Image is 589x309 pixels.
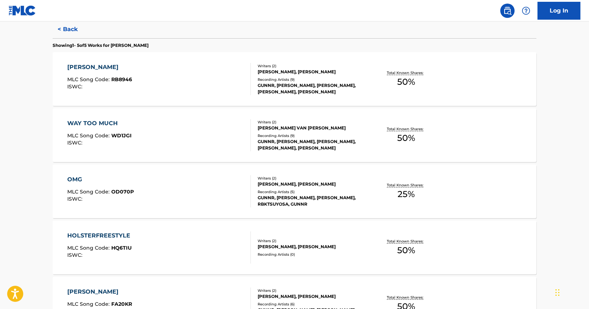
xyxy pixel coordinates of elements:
img: search [503,6,512,15]
a: Public Search [500,4,515,18]
div: Writers ( 2 ) [258,63,366,69]
div: [PERSON_NAME] VAN [PERSON_NAME] [258,125,366,131]
div: Writers ( 2 ) [258,288,366,293]
a: WAY TOO MUCHMLC Song Code:WD1JGIISWC:Writers (2)[PERSON_NAME] VAN [PERSON_NAME]Recording Artists ... [53,108,536,162]
a: OMGMLC Song Code:OD070PISWC:Writers (2)[PERSON_NAME], [PERSON_NAME]Recording Artists (5)GUNNR, [P... [53,165,536,218]
span: ISWC : [67,252,84,258]
a: [PERSON_NAME]MLC Song Code:RB8946ISWC:Writers (2)[PERSON_NAME], [PERSON_NAME]Recording Artists (9... [53,52,536,106]
div: Help [519,4,533,18]
div: HOLSTERFREESTYLE [67,231,134,240]
div: GUNNR, [PERSON_NAME], [PERSON_NAME], RBKTSUYOSA, GUNNR [258,195,366,207]
p: Showing 1 - 5 of 5 Works for [PERSON_NAME] [53,42,149,49]
a: Log In [537,2,580,20]
div: Recording Artists ( 5 ) [258,189,366,195]
div: Writers ( 2 ) [258,119,366,125]
span: MLC Song Code : [67,76,111,83]
span: MLC Song Code : [67,301,111,307]
span: OD070P [111,188,134,195]
span: 50 % [397,244,415,257]
span: MLC Song Code : [67,245,111,251]
div: [PERSON_NAME] [67,288,132,296]
div: [PERSON_NAME], [PERSON_NAME] [258,69,366,75]
a: HOLSTERFREESTYLEMLC Song Code:HQ6TIUISWC:Writers (2)[PERSON_NAME], [PERSON_NAME]Recording Artists... [53,221,536,274]
span: 50 % [397,132,415,144]
div: [PERSON_NAME], [PERSON_NAME] [258,181,366,187]
div: Recording Artists ( 6 ) [258,301,366,307]
span: ISWC : [67,196,84,202]
span: ISWC : [67,139,84,146]
div: WAY TOO MUCH [67,119,132,128]
div: GUNNR, [PERSON_NAME], [PERSON_NAME], [PERSON_NAME], [PERSON_NAME] [258,138,366,151]
button: < Back [53,20,96,38]
p: Total Known Shares: [387,295,425,300]
span: MLC Song Code : [67,188,111,195]
div: [PERSON_NAME] [67,63,132,72]
span: WD1JGI [111,132,132,139]
div: Recording Artists ( 9 ) [258,77,366,82]
span: RB8946 [111,76,132,83]
img: MLC Logo [9,5,36,16]
span: HQ6TIU [111,245,132,251]
div: [PERSON_NAME], [PERSON_NAME] [258,244,366,250]
div: Recording Artists ( 9 ) [258,133,366,138]
span: 50 % [397,75,415,88]
p: Total Known Shares: [387,182,425,188]
div: Writers ( 2 ) [258,176,366,181]
div: [PERSON_NAME], [PERSON_NAME] [258,293,366,300]
img: help [522,6,530,15]
p: Total Known Shares: [387,70,425,75]
div: Writers ( 2 ) [258,238,366,244]
span: FA20KR [111,301,132,307]
div: GUNNR, [PERSON_NAME], [PERSON_NAME], [PERSON_NAME], [PERSON_NAME] [258,82,366,95]
span: MLC Song Code : [67,132,111,139]
div: Recording Artists ( 0 ) [258,252,366,257]
span: 25 % [398,188,415,201]
iframe: Chat Widget [553,275,589,309]
span: ISWC : [67,83,84,90]
p: Total Known Shares: [387,126,425,132]
p: Total Known Shares: [387,239,425,244]
div: OMG [67,175,134,184]
div: Drag [555,282,560,303]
